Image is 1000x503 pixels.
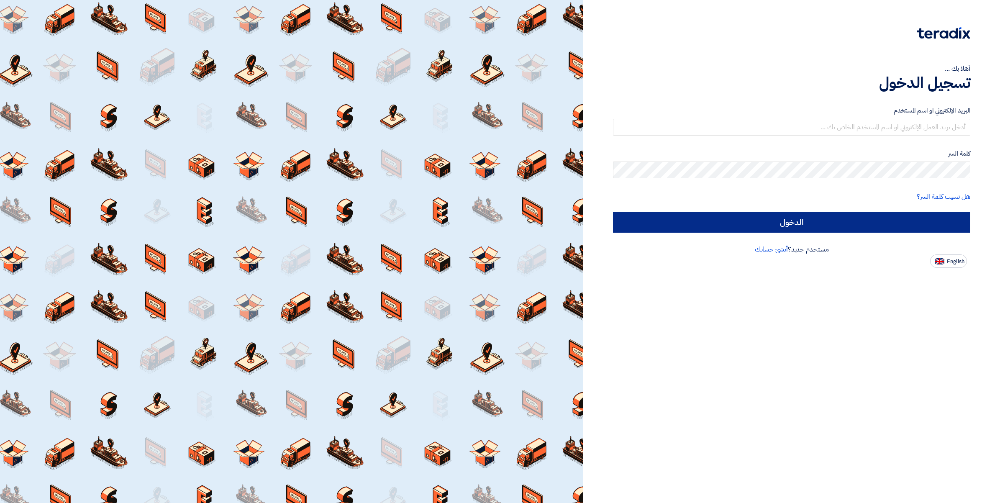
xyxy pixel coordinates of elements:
img: en-US.png [935,258,944,264]
input: الدخول [613,212,970,233]
span: English [947,259,964,264]
label: البريد الإلكتروني او اسم المستخدم [613,106,970,115]
a: أنشئ حسابك [755,244,788,254]
div: مستخدم جديد؟ [613,244,970,254]
a: هل نسيت كلمة السر؟ [917,192,970,202]
label: كلمة السر [613,149,970,159]
button: English [930,254,967,268]
input: أدخل بريد العمل الإلكتروني او اسم المستخدم الخاص بك ... [613,119,970,136]
img: Teradix logo [917,27,970,39]
div: أهلا بك ... [613,64,970,74]
h1: تسجيل الدخول [613,74,970,92]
